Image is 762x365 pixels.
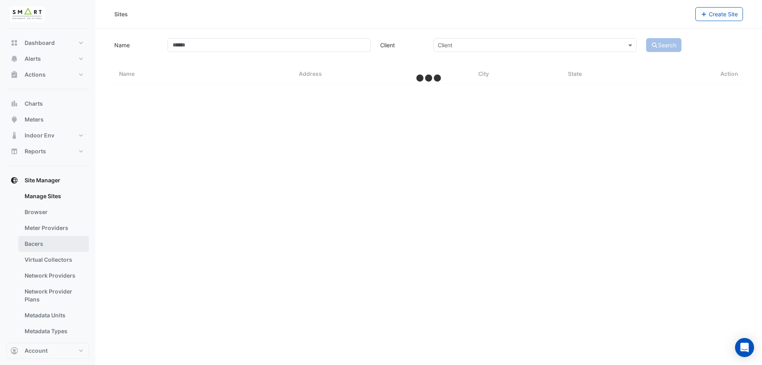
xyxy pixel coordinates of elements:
app-icon: Dashboard [10,39,18,47]
app-icon: Indoor Env [10,131,18,139]
label: Client [375,38,429,52]
button: Meters [6,112,89,127]
a: Metadata Units [18,307,89,323]
button: Charts [6,96,89,112]
span: Create Site [709,11,738,17]
span: Indoor Env [25,131,54,139]
span: Charts [25,100,43,108]
span: Reports [25,147,46,155]
span: Address [299,70,322,77]
span: Meters [25,116,44,124]
span: Dashboard [25,39,55,47]
button: Indoor Env [6,127,89,143]
span: Actions [25,71,46,79]
button: Create Site [695,7,743,21]
button: Site Manager [6,172,89,188]
span: Alerts [25,55,41,63]
span: Account [25,347,48,355]
a: Metadata [18,339,89,355]
button: Alerts [6,51,89,67]
span: State [568,70,582,77]
button: Reports [6,143,89,159]
span: Site Manager [25,176,60,184]
a: Metadata Types [18,323,89,339]
div: Open Intercom Messenger [735,338,754,357]
app-icon: Meters [10,116,18,124]
span: Action [720,70,738,79]
label: Name [110,38,163,52]
a: Browser [18,204,89,220]
app-icon: Charts [10,100,18,108]
div: Sites [114,10,128,18]
app-icon: Site Manager [10,176,18,184]
button: Actions [6,67,89,83]
a: Network Provider Plans [18,284,89,307]
button: Dashboard [6,35,89,51]
button: Account [6,343,89,359]
a: Virtual Collectors [18,252,89,268]
a: Network Providers [18,268,89,284]
a: Bacers [18,236,89,252]
app-icon: Actions [10,71,18,79]
a: Manage Sites [18,188,89,204]
a: Meter Providers [18,220,89,236]
app-icon: Reports [10,147,18,155]
img: Company Logo [10,6,45,22]
app-icon: Alerts [10,55,18,63]
span: City [478,70,489,77]
span: Name [119,70,135,77]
